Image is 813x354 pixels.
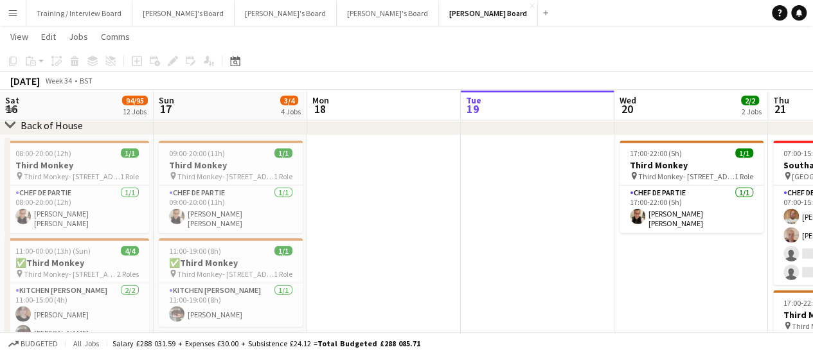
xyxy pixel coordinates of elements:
[620,141,764,233] app-job-card: 17:00-22:00 (5h)1/1Third Monkey Third Monkey- [STREET_ADDRESS]1 RoleChef de Partie1/117:00-22:00 ...
[638,172,735,181] span: Third Monkey- [STREET_ADDRESS]
[5,159,149,171] h3: Third Monkey
[80,76,93,85] div: BST
[620,94,636,106] span: Wed
[274,148,292,158] span: 1/1
[742,107,762,116] div: 2 Jobs
[10,75,40,87] div: [DATE]
[466,94,481,106] span: Tue
[159,283,303,327] app-card-role: Kitchen [PERSON_NAME]1/111:00-19:00 (8h)[PERSON_NAME]
[464,102,481,116] span: 19
[21,119,83,132] div: Back of House
[741,96,759,105] span: 2/2
[159,159,303,171] h3: Third Monkey
[317,339,420,348] span: Total Budgeted £288 085.71
[5,28,33,45] a: View
[26,1,132,26] button: Training / Interview Board
[773,94,789,106] span: Thu
[618,102,636,116] span: 20
[169,148,225,158] span: 09:00-20:00 (11h)
[159,94,174,106] span: Sun
[620,159,764,171] h3: Third Monkey
[15,246,91,256] span: 11:00-00:00 (13h) (Sun)
[64,28,93,45] a: Jobs
[15,148,71,158] span: 08:00-20:00 (12h)
[5,257,149,269] h3: ✅Third Monkey
[771,102,789,116] span: 21
[101,31,130,42] span: Comms
[312,94,329,106] span: Mon
[274,246,292,256] span: 1/1
[41,31,56,42] span: Edit
[42,76,75,85] span: Week 34
[122,96,148,105] span: 94/95
[121,246,139,256] span: 4/4
[274,269,292,279] span: 1 Role
[735,148,753,158] span: 1/1
[337,1,439,26] button: [PERSON_NAME]'s Board
[620,186,764,233] app-card-role: Chef de Partie1/117:00-22:00 (5h)[PERSON_NAME] [PERSON_NAME]
[280,96,298,105] span: 3/4
[735,172,753,181] span: 1 Role
[121,148,139,158] span: 1/1
[310,102,329,116] span: 18
[274,172,292,181] span: 1 Role
[96,28,135,45] a: Comms
[177,172,274,181] span: Third Monkey- [STREET_ADDRESS]
[177,269,274,279] span: Third Monkey- [STREET_ADDRESS]
[10,31,28,42] span: View
[71,339,102,348] span: All jobs
[630,148,682,158] span: 17:00-22:00 (5h)
[159,141,303,233] app-job-card: 09:00-20:00 (11h)1/1Third Monkey Third Monkey- [STREET_ADDRESS]1 RoleChef de Partie1/109:00-20:00...
[159,186,303,233] app-card-role: Chef de Partie1/109:00-20:00 (11h)[PERSON_NAME] [PERSON_NAME]
[169,246,221,256] span: 11:00-19:00 (8h)
[21,339,58,348] span: Budgeted
[3,102,19,116] span: 16
[69,31,88,42] span: Jobs
[123,107,147,116] div: 12 Jobs
[5,141,149,233] app-job-card: 08:00-20:00 (12h)1/1Third Monkey Third Monkey- [STREET_ADDRESS]1 RoleChef de Partie1/108:00-20:00...
[157,102,174,116] span: 17
[439,1,538,26] button: [PERSON_NAME] Board
[5,283,149,346] app-card-role: Kitchen [PERSON_NAME]2/211:00-15:00 (4h)[PERSON_NAME][PERSON_NAME]
[24,269,117,279] span: Third Monkey- [STREET_ADDRESS]
[132,1,235,26] button: [PERSON_NAME]'s Board
[159,257,303,269] h3: ✅Third Monkey
[36,28,61,45] a: Edit
[112,339,420,348] div: Salary £288 031.59 + Expenses £30.00 + Subsistence £24.12 =
[117,269,139,279] span: 2 Roles
[281,107,301,116] div: 4 Jobs
[159,238,303,327] app-job-card: 11:00-19:00 (8h)1/1✅Third Monkey Third Monkey- [STREET_ADDRESS]1 RoleKitchen [PERSON_NAME]1/111:0...
[5,186,149,233] app-card-role: Chef de Partie1/108:00-20:00 (12h)[PERSON_NAME] [PERSON_NAME]
[5,94,19,106] span: Sat
[24,172,120,181] span: Third Monkey- [STREET_ADDRESS]
[6,337,60,351] button: Budgeted
[235,1,337,26] button: [PERSON_NAME]'s Board
[120,172,139,181] span: 1 Role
